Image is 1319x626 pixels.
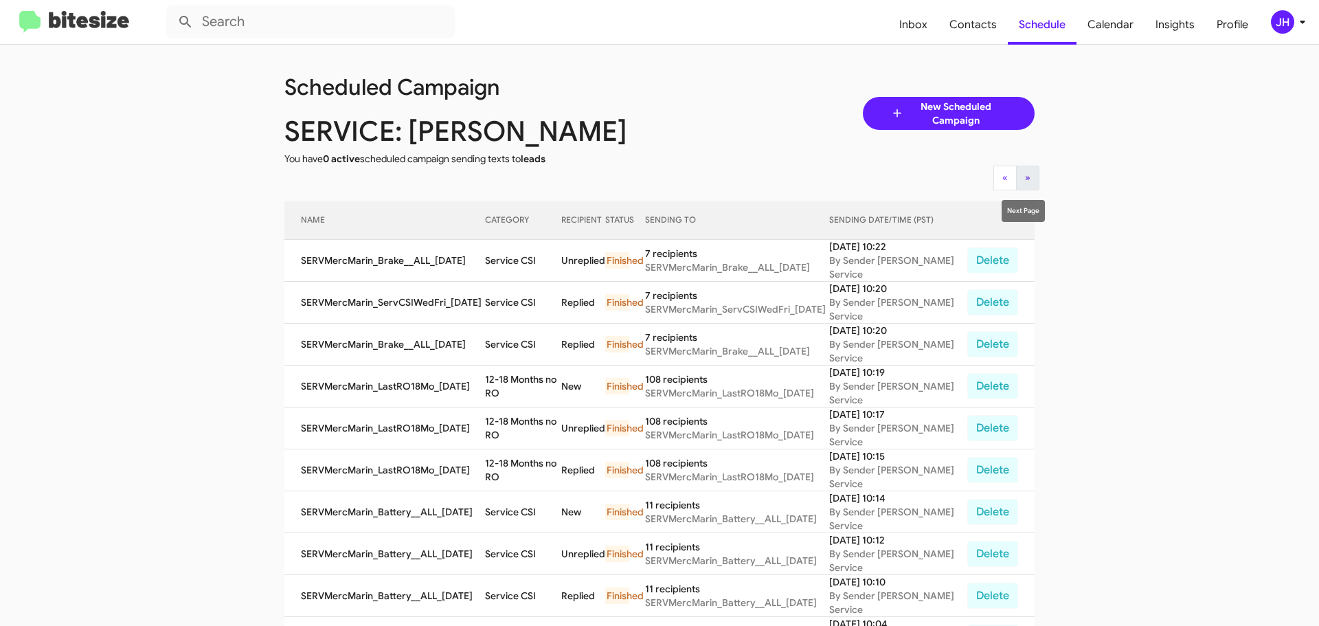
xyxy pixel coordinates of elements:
td: Service CSI [485,282,561,324]
div: 108 recipients [645,456,829,470]
td: SERVMercMarin_Battery__ALL_[DATE] [284,491,485,533]
div: SERVMercMarin_Battery__ALL_[DATE] [645,512,829,526]
button: Next [1016,166,1039,190]
th: STATUS [605,201,645,240]
input: Search [166,5,455,38]
td: Service CSI [485,491,561,533]
div: SERVMercMarin_Brake__ALL_[DATE] [645,344,829,358]
div: Next Page [1002,200,1045,222]
div: [DATE] 10:19 [829,366,967,379]
a: New Scheduled Campaign [863,97,1035,130]
div: SERVMercMarin_LastRO18Mo_[DATE] [645,470,829,484]
div: Finished [605,294,629,311]
span: leads [521,153,545,165]
div: Finished [605,462,629,478]
td: SERVMercMarin_Battery__ALL_[DATE] [284,533,485,575]
td: Unreplied [561,533,605,575]
button: Delete [967,415,1018,441]
div: 11 recipients [645,582,829,596]
div: [DATE] 10:20 [829,324,967,337]
td: Service CSI [485,575,561,617]
td: New [561,366,605,407]
td: Replied [561,282,605,324]
td: SERVMercMarin_LastRO18Mo_[DATE] [284,449,485,491]
a: Schedule [1008,5,1076,45]
div: By Sender [PERSON_NAME] Service [829,463,967,491]
div: By Sender [PERSON_NAME] Service [829,337,967,365]
div: 11 recipients [645,540,829,554]
td: Replied [561,324,605,366]
td: 12-18 Months no RO [485,449,561,491]
div: [DATE] 10:20 [829,282,967,295]
div: SERVICE: [PERSON_NAME] [274,124,670,138]
div: SERVMercMarin_ServCSIWedFri_[DATE] [645,302,829,316]
div: [DATE] 10:22 [829,240,967,254]
div: SERVMercMarin_LastRO18Mo_[DATE] [645,428,829,442]
div: Finished [605,420,629,436]
button: Delete [967,247,1018,273]
div: Finished [605,588,629,604]
button: JH [1259,10,1304,34]
button: Delete [967,331,1018,357]
td: 12-18 Months no RO [485,407,561,449]
div: Finished [605,546,629,562]
td: SERVMercMarin_LastRO18Mo_[DATE] [284,407,485,449]
div: 7 recipients [645,331,829,344]
td: SERVMercMarin_Battery__ALL_[DATE] [284,575,485,617]
span: Calendar [1076,5,1145,45]
td: SERVMercMarin_Brake__ALL_[DATE] [284,324,485,366]
td: Replied [561,449,605,491]
div: By Sender [PERSON_NAME] Service [829,505,967,533]
div: By Sender [PERSON_NAME] Service [829,589,967,616]
a: Contacts [938,5,1008,45]
td: SERVMercMarin_ServCSIWedFri_[DATE] [284,282,485,324]
button: Delete [967,457,1018,483]
a: Insights [1145,5,1206,45]
td: Unreplied [561,407,605,449]
div: By Sender [PERSON_NAME] Service [829,421,967,449]
div: By Sender [PERSON_NAME] Service [829,254,967,281]
div: [DATE] 10:15 [829,449,967,463]
span: « [1002,171,1008,183]
nav: Page navigation example [994,166,1039,190]
td: Service CSI [485,240,561,282]
td: SERVMercMarin_LastRO18Mo_[DATE] [284,366,485,407]
span: 0 active [323,153,360,165]
td: New [561,491,605,533]
div: You have scheduled campaign sending texts to [274,152,670,166]
div: Scheduled Campaign [274,80,670,94]
span: New Scheduled Campaign [904,100,1007,127]
div: By Sender [PERSON_NAME] Service [829,547,967,574]
th: NAME [284,201,485,240]
td: SERVMercMarin_Brake__ALL_[DATE] [284,240,485,282]
button: Delete [967,289,1018,315]
div: Finished [605,252,629,269]
div: 11 recipients [645,498,829,512]
th: SENDING TO [645,201,829,240]
td: Service CSI [485,533,561,575]
div: Finished [605,336,629,353]
div: 108 recipients [645,372,829,386]
button: Delete [967,541,1018,567]
div: 7 recipients [645,247,829,260]
div: SERVMercMarin_Battery__ALL_[DATE] [645,554,829,568]
span: » [1025,171,1030,183]
th: CATEGORY [485,201,561,240]
a: Inbox [888,5,938,45]
div: Finished [605,504,629,520]
button: Delete [967,499,1018,525]
div: Finished [605,378,629,394]
td: Unreplied [561,240,605,282]
th: RECIPIENT [561,201,605,240]
div: SERVMercMarin_LastRO18Mo_[DATE] [645,386,829,400]
td: 12-18 Months no RO [485,366,561,407]
div: [DATE] 10:17 [829,407,967,421]
th: SENDING DATE/TIME (PST) [829,201,967,240]
a: Profile [1206,5,1259,45]
div: [DATE] 10:14 [829,491,967,505]
div: 7 recipients [645,289,829,302]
